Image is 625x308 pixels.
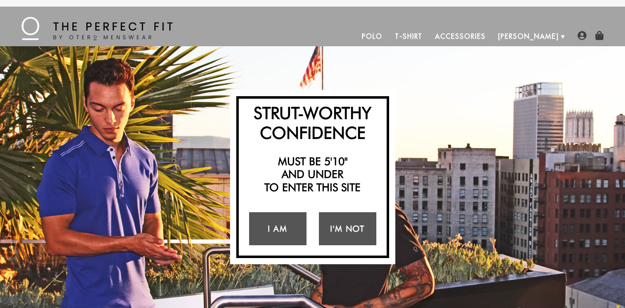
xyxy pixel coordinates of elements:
img: shopping-bag-icon.png [595,31,604,40]
h2: Must be 5'10" and under to enter this site [243,155,383,194]
a: I Am [249,212,307,245]
a: T-Shirt [389,26,429,46]
img: The Perfect Fit - by Otero Menswear - Logo [21,17,173,40]
h2: Strut-Worthy Confidence [243,103,383,142]
img: user-account-icon.png [577,31,587,40]
a: Accessories [429,26,492,46]
a: Polo [356,26,389,46]
a: I'm Not [319,212,376,245]
a: [PERSON_NAME] [492,26,565,46]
